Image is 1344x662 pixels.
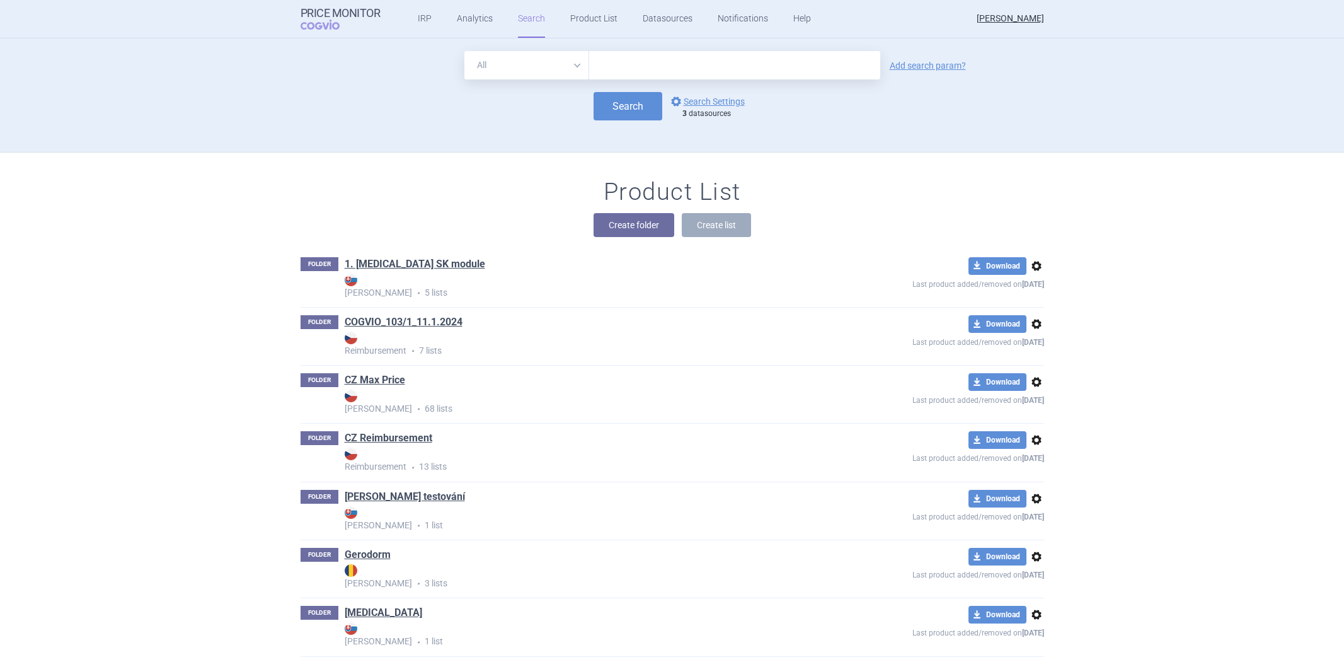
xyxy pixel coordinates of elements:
[345,431,432,448] h1: CZ Reimbursement
[345,606,422,622] h1: Humira
[345,274,821,299] p: 5 lists
[968,257,1026,275] button: Download
[1022,629,1044,637] strong: [DATE]
[604,178,741,207] h1: Product List
[345,332,821,356] strong: Reimbursement
[345,622,821,646] strong: [PERSON_NAME]
[301,373,338,387] p: FOLDER
[301,315,338,329] p: FOLDER
[345,506,357,519] img: SK
[345,257,485,271] a: 1. [MEDICAL_DATA] SK module
[345,622,821,648] p: 1 list
[345,390,821,414] strong: [PERSON_NAME]
[345,548,391,564] h1: Gerodorm
[412,520,425,532] i: •
[682,109,751,119] div: datasources
[345,506,821,530] strong: [PERSON_NAME]
[345,448,821,472] strong: Reimbursement
[345,431,432,445] a: CZ Reimbursement
[345,274,357,286] img: SK
[345,390,357,402] img: CZ
[345,257,485,274] h1: 1. Humira SK module
[968,431,1026,449] button: Download
[301,257,338,271] p: FOLDER
[345,315,462,329] a: COGVIO_103/1_11.1.2024
[345,564,821,590] p: 3 lists
[412,578,425,590] i: •
[345,332,357,344] img: CZ
[1022,513,1044,521] strong: [DATE]
[301,548,338,562] p: FOLDER
[1022,338,1044,347] strong: [DATE]
[345,606,422,620] a: [MEDICAL_DATA]
[669,94,745,109] a: Search Settings
[1022,396,1044,405] strong: [DATE]
[345,448,357,460] img: CZ
[968,315,1026,333] button: Download
[821,508,1044,523] p: Last product added/removed on
[345,274,821,298] strong: [PERSON_NAME]
[1022,454,1044,463] strong: [DATE]
[1022,571,1044,579] strong: [DATE]
[412,287,425,299] i: •
[301,7,381,20] strong: Price Monitor
[345,490,465,506] h1: Eli testování
[821,391,1044,407] p: Last product added/removed on
[301,606,338,620] p: FOLDER
[821,566,1044,581] p: Last product added/removed on
[821,333,1044,349] p: Last product added/removed on
[412,403,425,415] i: •
[345,564,821,588] strong: [PERSON_NAME]
[345,390,821,415] p: 68 lists
[345,506,821,532] p: 1 list
[345,373,405,387] a: CZ Max Price
[412,636,425,649] i: •
[890,61,966,70] a: Add search param?
[301,490,338,504] p: FOLDER
[345,548,391,562] a: Gerodorm
[968,606,1026,624] button: Download
[345,332,821,357] p: 7 lists
[345,622,357,635] img: SK
[345,490,465,504] a: [PERSON_NAME] testování
[821,449,1044,465] p: Last product added/removed on
[345,564,357,577] img: RO
[345,448,821,473] p: 13 lists
[594,213,674,237] button: Create folder
[594,92,662,120] button: Search
[682,109,687,118] strong: 3
[821,275,1044,291] p: Last product added/removed on
[1022,280,1044,289] strong: [DATE]
[301,20,357,30] span: COGVIO
[301,431,338,445] p: FOLDER
[682,213,751,237] button: Create list
[406,345,419,357] i: •
[301,7,381,31] a: Price MonitorCOGVIO
[821,624,1044,639] p: Last product added/removed on
[968,490,1026,508] button: Download
[345,315,462,332] h1: COGVIO_103/1_11.1.2024
[968,373,1026,391] button: Download
[406,462,419,474] i: •
[345,373,405,390] h1: CZ Max Price
[968,548,1026,566] button: Download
